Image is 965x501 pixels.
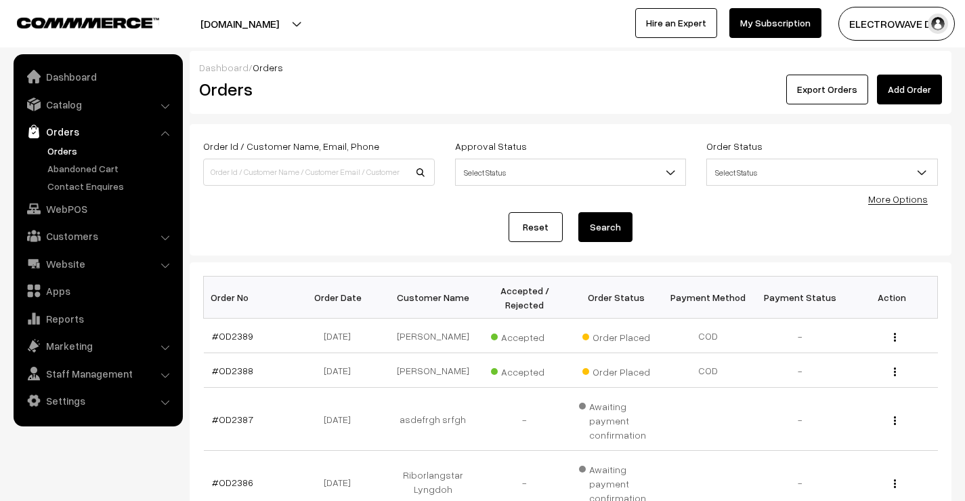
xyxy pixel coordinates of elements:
[635,8,717,38] a: Hire an Expert
[894,479,896,488] img: Menu
[578,212,632,242] button: Search
[754,319,846,353] td: -
[212,330,253,342] a: #OD2389
[662,277,754,319] th: Payment Method
[754,388,846,451] td: -
[455,159,687,186] span: Select Status
[17,334,178,358] a: Marketing
[212,365,253,376] a: #OD2388
[662,319,754,353] td: COD
[479,277,571,319] th: Accepted / Rejected
[754,353,846,388] td: -
[928,14,948,34] img: user
[153,7,326,41] button: [DOMAIN_NAME]
[707,161,937,184] span: Select Status
[253,62,283,73] span: Orders
[204,277,296,319] th: Order No
[44,179,178,193] a: Contact Enquires
[295,277,387,319] th: Order Date
[203,159,435,186] input: Order Id / Customer Name / Customer Email / Customer Phone
[44,144,178,158] a: Orders
[212,477,253,488] a: #OD2386
[894,367,896,376] img: Menu
[203,139,379,153] label: Order Id / Customer Name, Email, Phone
[17,306,178,331] a: Reports
[455,139,527,153] label: Approval Status
[579,396,655,442] span: Awaiting payment confirmation
[582,327,650,344] span: Order Placed
[662,353,754,388] td: COD
[786,75,868,104] button: Export Orders
[729,8,821,38] a: My Subscription
[199,79,433,100] h2: Orders
[838,7,955,41] button: ELECTROWAVE DE…
[706,159,938,186] span: Select Status
[387,319,479,353] td: [PERSON_NAME]
[479,388,571,451] td: -
[387,388,479,451] td: asdefrgh srfgh
[754,277,846,319] th: Payment Status
[17,92,178,117] a: Catalog
[571,277,663,319] th: Order Status
[17,119,178,144] a: Orders
[846,277,938,319] th: Action
[199,62,249,73] a: Dashboard
[706,139,763,153] label: Order Status
[17,64,178,89] a: Dashboard
[17,14,135,30] a: COMMMERCE
[582,361,650,379] span: Order Placed
[295,388,387,451] td: [DATE]
[17,279,178,303] a: Apps
[491,361,559,379] span: Accepted
[868,193,928,205] a: More Options
[456,161,686,184] span: Select Status
[17,361,178,386] a: Staff Management
[295,353,387,388] td: [DATE]
[509,212,563,242] a: Reset
[17,252,178,276] a: Website
[17,197,178,221] a: WebPOS
[44,161,178,176] a: Abandoned Cart
[199,60,942,75] div: /
[491,327,559,344] span: Accepted
[295,319,387,353] td: [DATE]
[894,416,896,425] img: Menu
[17,18,159,28] img: COMMMERCE
[17,224,178,248] a: Customers
[17,388,178,413] a: Settings
[212,414,253,425] a: #OD2387
[387,353,479,388] td: [PERSON_NAME]
[894,333,896,342] img: Menu
[877,75,942,104] a: Add Order
[387,277,479,319] th: Customer Name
